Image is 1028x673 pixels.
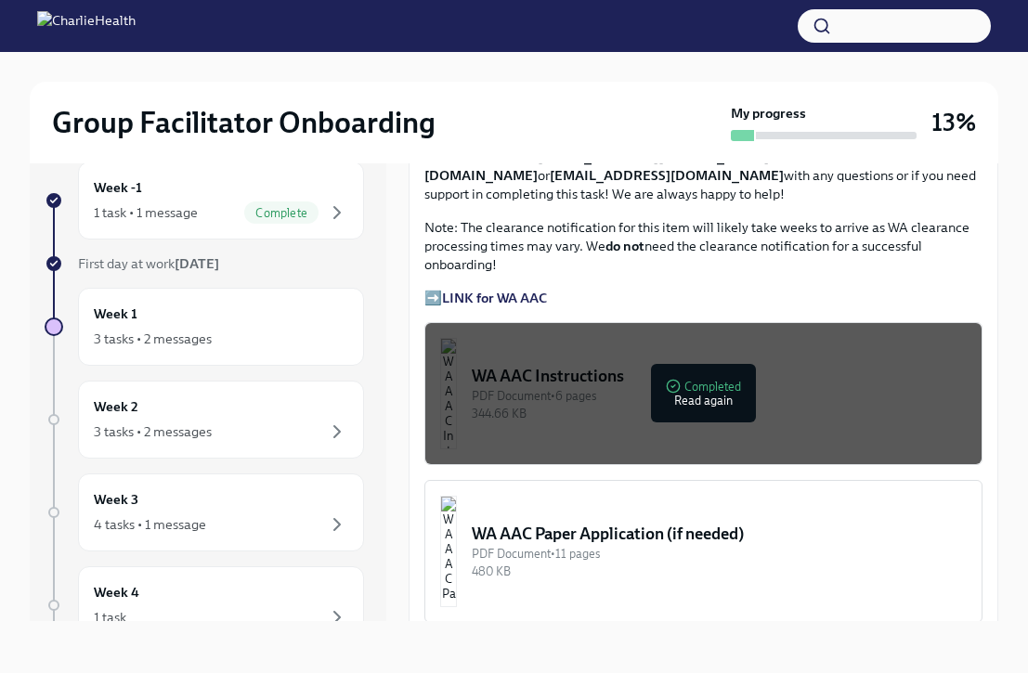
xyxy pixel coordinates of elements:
[45,381,364,459] a: Week 23 tasks • 2 messages
[52,104,436,141] h2: Group Facilitator Onboarding
[442,290,547,306] a: LINK for WA AAC
[94,422,212,441] div: 3 tasks • 2 messages
[175,255,219,272] strong: [DATE]
[45,473,364,551] a: Week 34 tasks • 1 message
[94,177,142,198] h6: Week -1
[472,545,967,563] div: PDF Document • 11 pages
[605,238,644,254] strong: do not
[440,338,457,449] img: WA AAC Instructions
[472,523,967,545] div: WA AAC Paper Application (if needed)
[550,167,784,184] strong: [EMAIL_ADDRESS][DOMAIN_NAME]
[45,162,364,239] a: Week -11 task • 1 messageComplete
[472,365,967,387] div: WA AAC Instructions
[45,566,364,644] a: Week 41 task
[440,496,457,607] img: WA AAC Paper Application (if needed)
[424,480,982,623] button: WA AAC Paper Application (if needed)PDF Document•11 pages480 KB
[424,218,982,274] p: Note: The clearance notification for this item will likely take weeks to arrive as WA clearance p...
[424,289,982,307] p: ➡️
[931,106,976,139] h3: 13%
[94,330,212,348] div: 3 tasks • 2 messages
[94,608,126,627] div: 1 task
[45,288,364,366] a: Week 13 tasks • 2 messages
[424,322,982,465] button: WA AAC InstructionsPDF Document•6 pages344.66 KBCompletedRead again
[424,149,769,184] strong: [EMAIL_ADDRESS][PERSON_NAME][DOMAIN_NAME]
[472,387,967,405] div: PDF Document • 6 pages
[94,582,139,602] h6: Week 4
[94,203,198,222] div: 1 task • 1 message
[472,563,967,580] div: 480 KB
[731,104,806,123] strong: My progress
[94,304,137,324] h6: Week 1
[37,11,136,41] img: CharlieHealth
[424,148,982,203] p: Please reach out to or with any questions or if you need support in completing this task! We are ...
[94,515,206,534] div: 4 tasks • 1 message
[94,489,138,510] h6: Week 3
[244,206,319,220] span: Complete
[78,255,219,272] span: First day at work
[472,405,967,422] div: 344.66 KB
[45,254,364,273] a: First day at work[DATE]
[94,396,138,417] h6: Week 2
